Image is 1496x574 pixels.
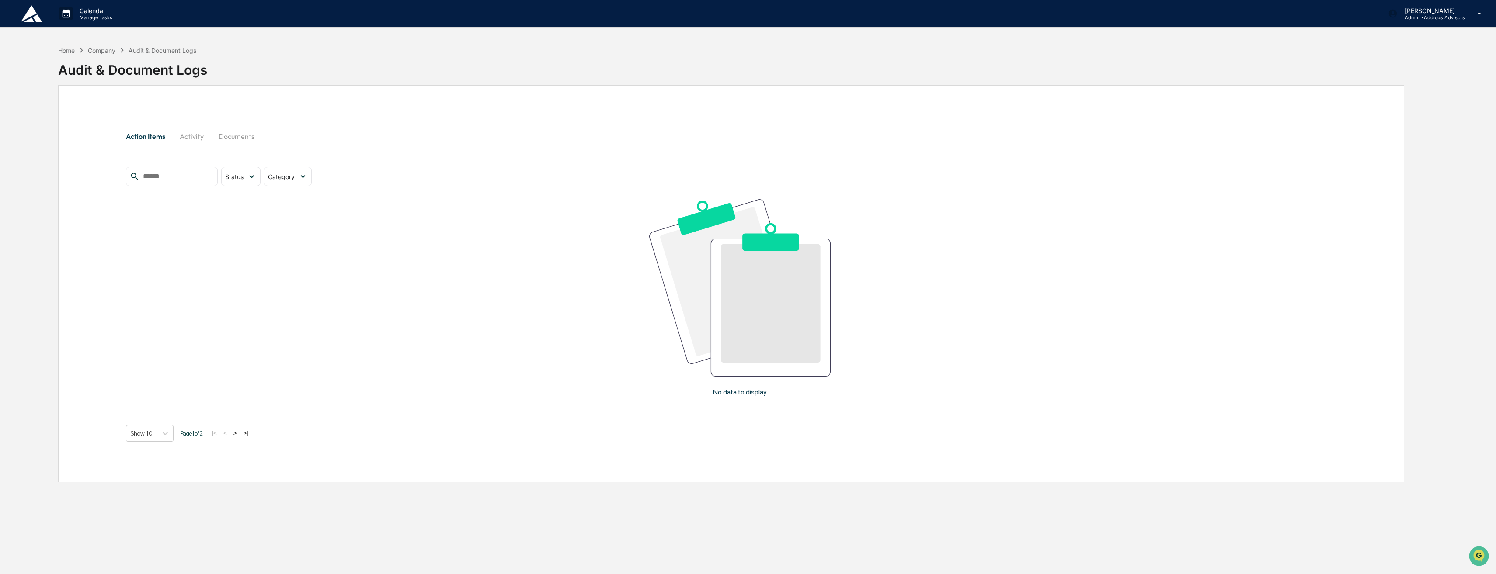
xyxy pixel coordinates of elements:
[126,126,1337,147] div: secondary tabs example
[9,111,16,118] div: 🖐️
[21,5,42,22] img: logo
[58,55,207,78] div: Audit & Document Logs
[17,127,55,135] span: Data Lookup
[221,429,230,437] button: <
[225,173,244,180] span: Status
[73,7,117,14] p: Calendar
[649,199,831,377] img: No data
[23,40,144,49] input: Clear
[73,14,117,21] p: Manage Tasks
[1468,545,1492,569] iframe: Open customer support
[5,123,59,139] a: 🔎Data Lookup
[9,67,24,83] img: 1746055101610-c473b297-6a78-478c-a979-82029cc54cd1
[30,76,111,83] div: We're available if you need us!
[5,107,60,122] a: 🖐️Preclearance
[126,126,172,147] button: Action Items
[209,429,219,437] button: |<
[17,110,56,119] span: Preclearance
[30,67,143,76] div: Start new chat
[63,111,70,118] div: 🗄️
[60,107,112,122] a: 🗄️Attestations
[9,128,16,135] div: 🔎
[1398,7,1465,14] p: [PERSON_NAME]
[87,148,106,155] span: Pylon
[231,429,240,437] button: >
[72,110,108,119] span: Attestations
[172,126,212,147] button: Activity
[180,430,203,437] span: Page 1 of 2
[268,173,295,180] span: Category
[129,47,196,54] div: Audit & Document Logs
[62,148,106,155] a: Powered byPylon
[1398,14,1465,21] p: Admin • Addicus Advisors
[240,429,250,437] button: >|
[9,18,159,32] p: How can we help?
[713,388,767,396] p: No data to display
[212,126,261,147] button: Documents
[149,69,159,80] button: Start new chat
[88,47,115,54] div: Company
[58,47,75,54] div: Home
